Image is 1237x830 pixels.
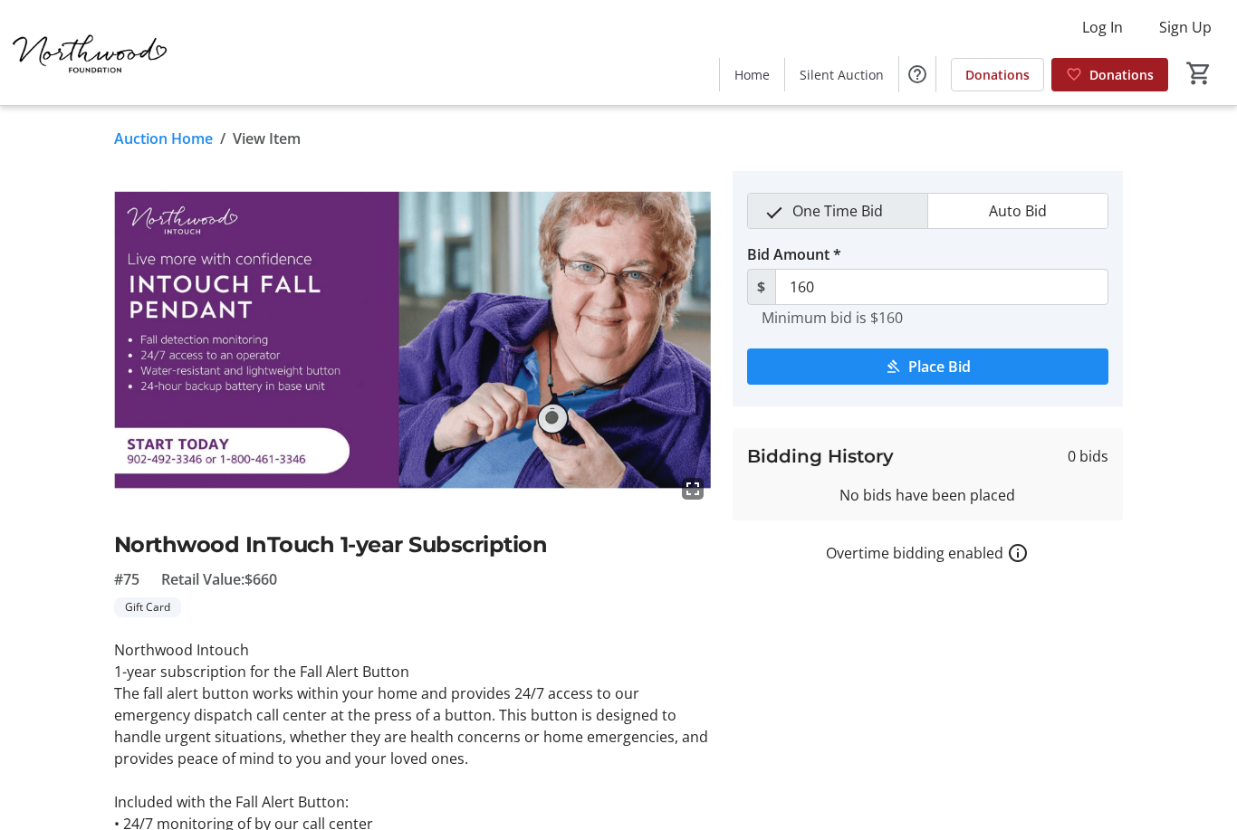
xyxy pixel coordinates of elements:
[747,443,894,470] h3: Bidding History
[908,356,971,377] span: Place Bid
[1007,542,1029,564] a: How overtime bidding works for silent auctions
[734,65,770,84] span: Home
[114,128,213,149] a: Auction Home
[800,65,884,84] span: Silent Auction
[747,243,841,265] label: Bid Amount *
[682,478,704,500] mat-icon: fullscreen
[965,65,1030,84] span: Donations
[951,58,1044,91] a: Donations
[233,128,301,149] span: View Item
[11,7,172,98] img: Northwood Foundation's Logo
[899,56,935,92] button: Help
[978,194,1058,228] span: Auto Bid
[733,542,1123,564] div: Overtime bidding enabled
[1145,13,1226,42] button: Sign Up
[1051,58,1168,91] a: Donations
[114,171,711,507] img: Image
[762,309,903,327] tr-hint: Minimum bid is $160
[1183,57,1215,90] button: Cart
[114,597,181,617] tr-label-badge: Gift Card
[747,348,1108,385] button: Place Bid
[114,529,711,561] h2: Northwood InTouch 1-year Subscription
[720,58,784,91] a: Home
[1068,445,1108,467] span: 0 bids
[114,682,711,769] p: The fall alert button works within your home and provides 24/7 access to our emergency dispatch c...
[1068,13,1137,42] button: Log In
[161,568,277,590] span: Retail Value: $660
[220,128,225,149] span: /
[114,639,711,661] p: Northwood Intouch
[114,568,139,590] span: #75
[1159,16,1212,38] span: Sign Up
[114,791,711,813] p: Included with the Fall Alert Button:
[1082,16,1123,38] span: Log In
[782,194,894,228] span: One Time Bid
[747,269,776,305] span: $
[747,484,1108,506] div: No bids have been placed
[114,661,711,682] p: 1-year subscription for the Fall Alert Button
[785,58,898,91] a: Silent Auction
[1089,65,1154,84] span: Donations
